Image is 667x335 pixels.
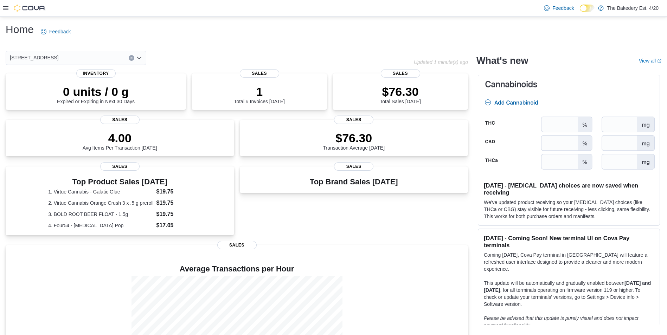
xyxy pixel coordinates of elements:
span: Feedback [49,28,71,35]
p: $76.30 [380,85,421,99]
dd: $19.75 [156,188,192,196]
span: Feedback [552,5,574,12]
span: Sales [240,69,279,78]
svg: External link [657,59,661,63]
p: This update will be automatically and gradually enabled between , for all terminals operating on ... [484,280,654,308]
span: Sales [217,241,257,249]
div: Total Sales [DATE] [380,85,421,104]
strong: [DATE] and [DATE] [484,280,651,293]
h1: Home [6,22,34,37]
dt: 2. Virtue Cannabis Orange Crush 3 x .5 g preroll [48,199,153,206]
div: Total # Invoices [DATE] [234,85,284,104]
dt: 4. Four54 - [MEDICAL_DATA] Pop [48,222,153,229]
p: $76.30 [323,131,385,145]
h3: [DATE] - Coming Soon! New terminal UI on Cova Pay terminals [484,235,654,249]
h4: Average Transactions per Hour [11,265,462,273]
div: Transaction Average [DATE] [323,131,385,151]
a: View allExternal link [639,58,661,64]
p: 4.00 [83,131,157,145]
h3: Top Brand Sales [DATE] [310,178,398,186]
h3: [DATE] - [MEDICAL_DATA] choices are now saved when receiving [484,182,654,196]
input: Dark Mode [580,5,595,12]
dd: $19.75 [156,199,192,207]
p: Coming [DATE], Cova Pay terminal in [GEOGRAPHIC_DATA] will feature a refreshed user interface des... [484,251,654,272]
img: Cova [14,5,46,12]
dd: $19.75 [156,210,192,218]
h2: What's new [476,55,528,66]
span: Sales [100,162,140,171]
span: Sales [100,116,140,124]
button: Clear input [129,55,134,61]
span: Sales [381,69,420,78]
em: Please be advised that this update is purely visual and does not impact payment functionality. [484,315,639,328]
p: 1 [234,85,284,99]
dd: $17.05 [156,221,192,230]
a: Feedback [541,1,577,15]
p: 0 units / 0 g [57,85,135,99]
p: Updated 1 minute(s) ago [414,59,468,65]
button: Open list of options [136,55,142,61]
p: The Bakedery Est. 4/20 [607,4,659,12]
span: Inventory [76,69,116,78]
span: [STREET_ADDRESS] [10,53,58,62]
div: Avg Items Per Transaction [DATE] [83,131,157,151]
span: Sales [334,162,373,171]
h3: Top Product Sales [DATE] [48,178,191,186]
p: We've updated product receiving so your [MEDICAL_DATA] choices (like THCa or CBG) stay visible fo... [484,199,654,220]
div: Expired or Expiring in Next 30 Days [57,85,135,104]
dt: 3. BOLD ROOT BEER FLOAT - 1.5g [48,211,153,218]
a: Feedback [38,25,73,39]
span: Sales [334,116,373,124]
dt: 1. Virtue Cannabis - Galatic Glue [48,188,153,195]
